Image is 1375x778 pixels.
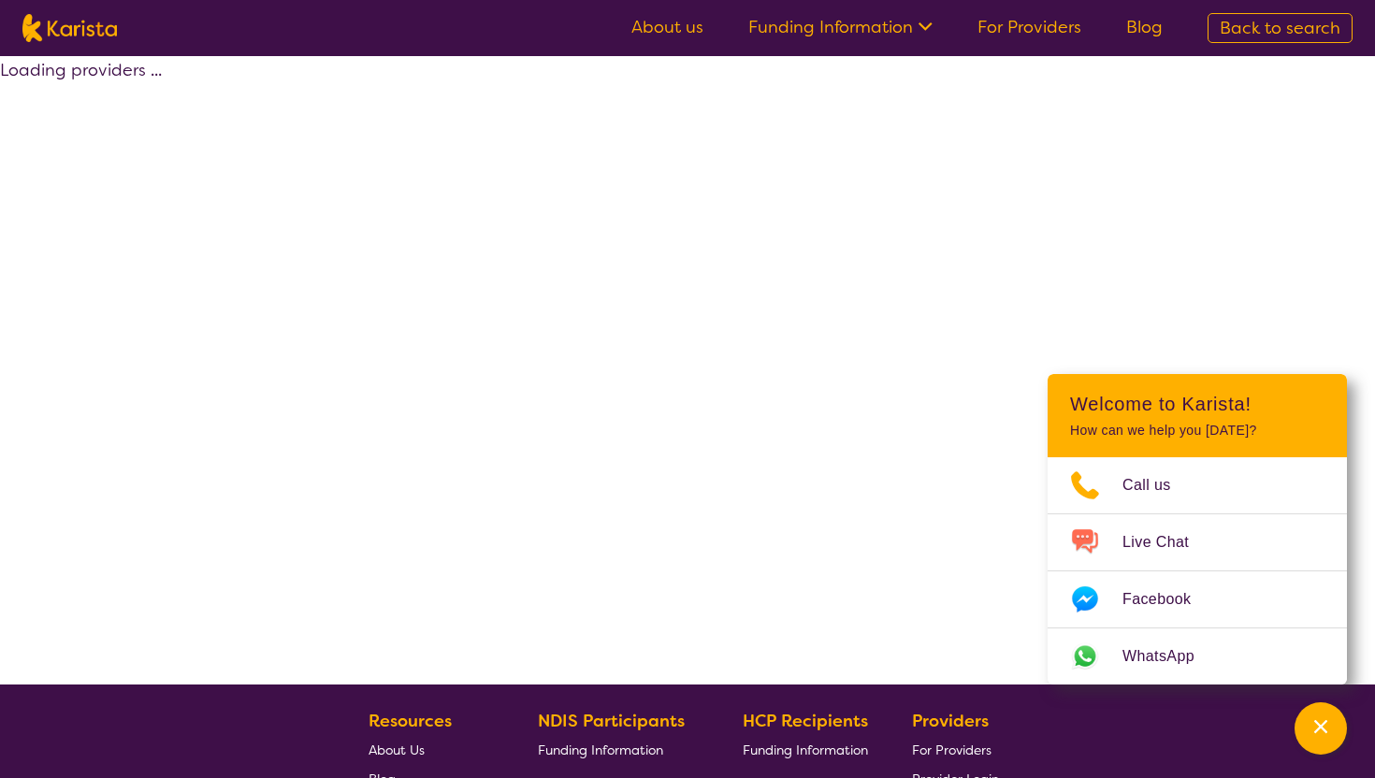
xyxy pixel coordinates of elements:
[743,710,868,732] b: HCP Recipients
[912,735,999,764] a: For Providers
[1122,528,1211,556] span: Live Chat
[1126,16,1163,38] a: Blog
[1220,17,1340,39] span: Back to search
[1048,457,1347,684] ul: Choose channel
[631,16,703,38] a: About us
[369,710,452,732] b: Resources
[1122,642,1217,670] span: WhatsApp
[743,735,868,764] a: Funding Information
[748,16,933,38] a: Funding Information
[912,710,989,732] b: Providers
[1048,374,1347,684] div: Channel Menu
[538,735,699,764] a: Funding Information
[1295,702,1347,755] button: Channel Menu
[1208,13,1353,43] a: Back to search
[369,735,494,764] a: About Us
[538,742,663,758] span: Funding Information
[1048,628,1347,684] a: Web link opens in a new tab.
[538,710,685,732] b: NDIS Participants
[912,742,991,758] span: For Providers
[743,742,868,758] span: Funding Information
[1070,423,1324,439] p: How can we help you [DATE]?
[1122,471,1194,499] span: Call us
[1070,393,1324,415] h2: Welcome to Karista!
[977,16,1081,38] a: For Providers
[1122,585,1213,613] span: Facebook
[369,742,425,758] span: About Us
[22,14,117,42] img: Karista logo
